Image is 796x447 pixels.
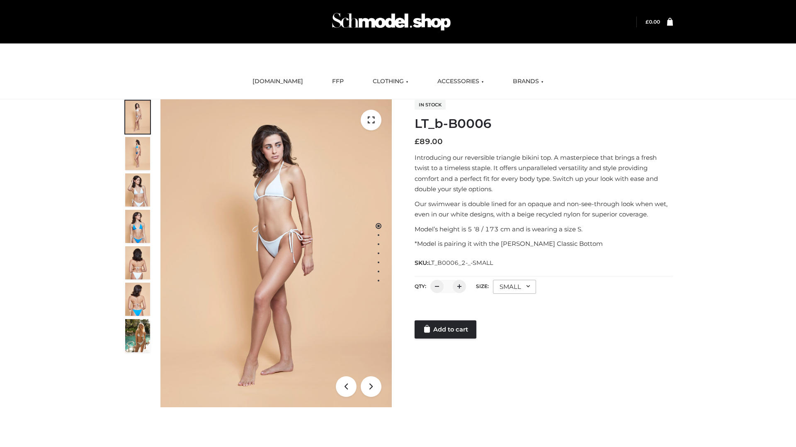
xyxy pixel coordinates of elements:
[476,283,489,289] label: Size:
[646,19,660,25] bdi: 0.00
[125,137,150,170] img: ArielClassicBikiniTop_CloudNine_AzureSky_OW114ECO_2-scaled.jpg
[125,319,150,352] img: Arieltop_CloudNine_AzureSky2.jpg
[329,5,454,38] img: Schmodel Admin 964
[415,152,673,195] p: Introducing our reversible triangle bikini top. A masterpiece that brings a fresh twist to a time...
[415,116,673,131] h1: LT_b-B0006
[246,72,309,91] a: [DOMAIN_NAME]
[125,173,150,207] img: ArielClassicBikiniTop_CloudNine_AzureSky_OW114ECO_3-scaled.jpg
[415,137,443,146] bdi: 89.00
[326,72,350,91] a: FFP
[415,199,673,220] p: Our swimwear is double lined for an opaque and non-see-through look when wet, even in our white d...
[415,100,446,110] span: In stock
[125,101,150,134] img: ArielClassicBikiniTop_CloudNine_AzureSky_OW114ECO_1-scaled.jpg
[415,137,420,146] span: £
[646,19,660,25] a: £0.00
[646,19,649,25] span: £
[125,210,150,243] img: ArielClassicBikiniTop_CloudNine_AzureSky_OW114ECO_4-scaled.jpg
[431,72,490,91] a: ACCESSORIES
[125,246,150,279] img: ArielClassicBikiniTop_CloudNine_AzureSky_OW114ECO_7-scaled.jpg
[160,99,392,407] img: ArielClassicBikiniTop_CloudNine_AzureSky_OW114ECO_1
[507,72,550,91] a: BRANDS
[428,259,493,267] span: LT_B0006_2-_-SMALL
[493,280,536,294] div: SMALL
[125,283,150,316] img: ArielClassicBikiniTop_CloudNine_AzureSky_OW114ECO_8-scaled.jpg
[415,258,494,268] span: SKU:
[366,72,415,91] a: CLOTHING
[415,224,673,235] p: Model’s height is 5 ‘8 / 173 cm and is wearing a size S.
[415,238,673,249] p: *Model is pairing it with the [PERSON_NAME] Classic Bottom
[415,283,426,289] label: QTY:
[415,320,476,339] a: Add to cart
